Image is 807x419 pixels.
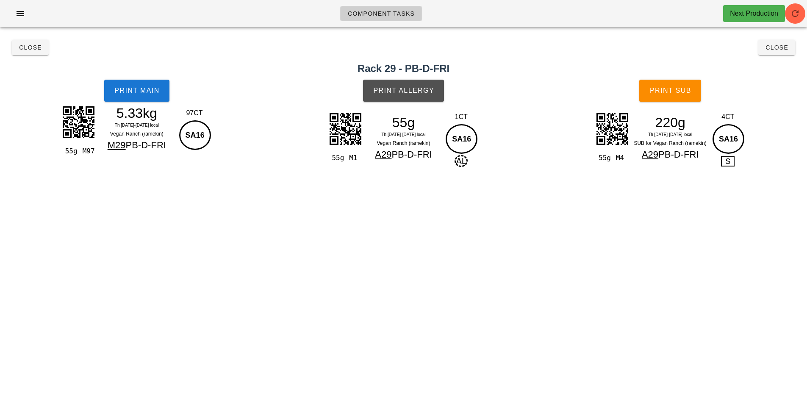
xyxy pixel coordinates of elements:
button: Print Allergy [363,80,444,102]
div: SA16 [179,120,211,150]
div: Vegan Ranch (ramekin) [100,130,174,138]
div: SA16 [446,124,477,154]
div: Next Production [730,8,778,19]
span: Th [DATE]-[DATE] local [381,132,425,137]
span: S [721,156,735,166]
span: Component Tasks [347,10,415,17]
span: AL [455,155,467,167]
div: Vegan Ranch (ramekin) [367,139,441,147]
button: Close [758,40,795,55]
span: Print Sub [649,87,691,94]
div: M1 [346,153,363,164]
div: 4CT [710,112,746,122]
img: La5OVPmqKkeVLGJPFmHST1qnLPJC0jgdGxUYUmkhBEx0Kkhqdan2aiKMSZZaFSRwkrVqfyAjM5msSPWS2EII+LHLELKkyasyu... [324,108,366,150]
span: PB-D-FRI [391,149,432,160]
span: Th [DATE]-[DATE] local [115,123,159,128]
div: 1CT [444,112,479,122]
div: 55g [367,116,441,129]
a: Component Tasks [340,6,422,21]
span: PB-D-FRI [658,149,699,160]
div: M4 [613,153,630,164]
button: Close [12,40,49,55]
div: 55g [595,153,613,164]
div: 5.33kg [100,107,174,119]
div: 55g [61,146,79,157]
img: SfO4SY+gSmniAAAAABJRU5ErkJggg== [57,101,100,143]
span: Print Allergy [373,87,434,94]
span: A29 [642,149,658,160]
div: 220g [633,116,707,129]
h2: Rack 29 - PB-D-FRI [5,61,802,76]
span: Close [765,44,788,51]
button: Print Main [104,80,169,102]
img: GdiTUiAgDvkAGZkh6hdQXZ5RlKI+1JrIDlV8xEaiOxQNyHvu0U9k6RtrwkZQEgVCc7zisBWhxjIPgRMSB+2W5lNyBZsfQ+ZkD... [591,108,633,150]
div: M97 [79,146,97,157]
span: Th [DATE]-[DATE] local [648,132,692,137]
span: Print Main [114,87,160,94]
div: SA16 [713,124,744,154]
div: SUB for Vegan Ranch (ramekin) [633,139,707,147]
button: Print Sub [639,80,701,102]
span: M29 [108,140,126,150]
span: PB-D-FRI [126,140,166,150]
span: Close [19,44,42,51]
div: 97CT [177,108,212,118]
div: 55g [328,153,346,164]
span: A29 [375,149,391,160]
